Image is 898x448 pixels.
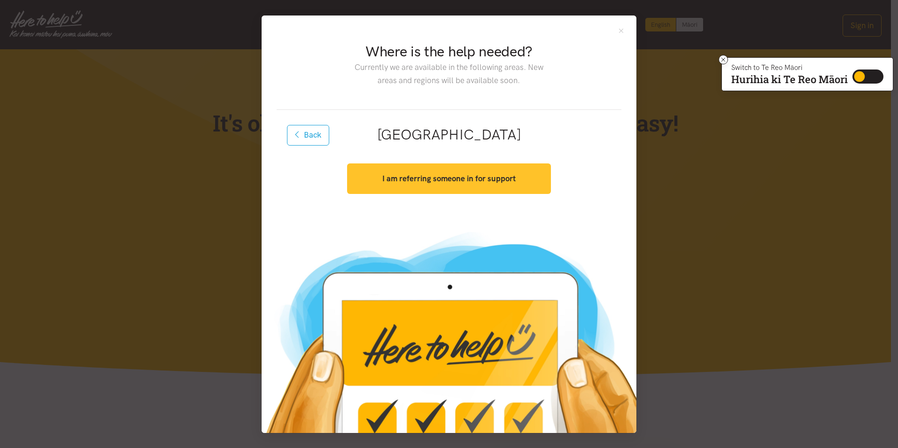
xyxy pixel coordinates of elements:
strong: I am referring someone in for support [382,174,516,183]
p: Hurihia ki Te Reo Māori [731,75,848,84]
p: Switch to Te Reo Māori [731,65,848,70]
button: Close [617,27,625,35]
button: Back [287,125,329,146]
h2: [GEOGRAPHIC_DATA] [292,125,606,145]
p: Currently we are available in the following areas. New areas and regions will be available soon. [347,61,550,86]
button: I am referring someone in for support [347,163,550,194]
h2: Where is the help needed? [347,42,550,62]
